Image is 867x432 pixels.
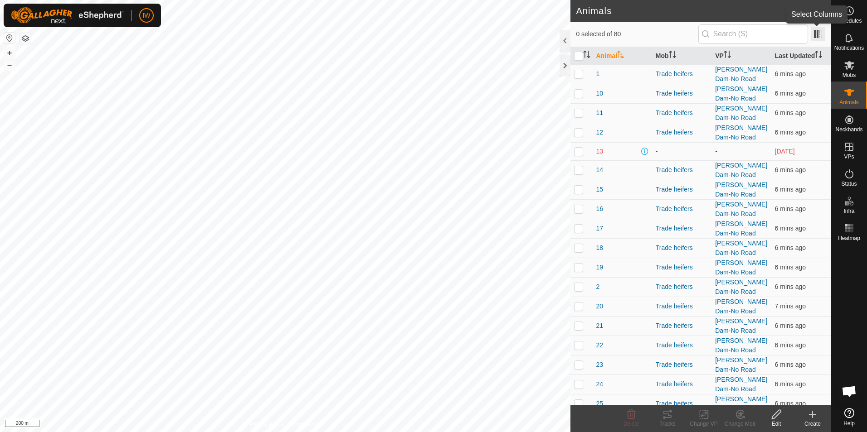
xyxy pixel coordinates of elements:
[656,89,708,98] div: Trade heifers
[4,33,15,43] button: Reset Map
[596,379,603,389] span: 24
[596,224,603,233] span: 17
[831,404,867,430] a: Help
[839,100,859,105] span: Animals
[775,264,806,271] span: 29 Aug 2025, 10:34 am
[775,322,806,329] span: 29 Aug 2025, 10:34 am
[843,421,855,426] span: Help
[656,302,708,311] div: Trade heifers
[656,224,708,233] div: Trade heifers
[775,244,806,251] span: 29 Aug 2025, 10:34 am
[775,70,806,77] span: 29 Aug 2025, 10:34 am
[656,263,708,272] div: Trade heifers
[656,147,708,156] div: -
[844,154,854,159] span: VPs
[715,162,767,178] a: [PERSON_NAME] Dam-No Road
[775,90,806,97] span: 29 Aug 2025, 10:34 am
[596,185,603,194] span: 15
[834,45,864,51] span: Notifications
[596,108,603,118] span: 11
[617,52,624,59] p-sorticon: Activate to sort
[815,52,822,59] p-sorticon: Activate to sort
[715,105,767,121] a: [PERSON_NAME] Dam-No Road
[596,263,603,272] span: 19
[623,421,639,427] span: Delete
[656,185,708,194] div: Trade heifers
[656,165,708,175] div: Trade heifers
[656,69,708,79] div: Trade heifers
[775,400,806,407] span: 29 Aug 2025, 10:34 am
[596,89,603,98] span: 10
[596,360,603,370] span: 23
[656,399,708,408] div: Trade heifers
[294,420,321,428] a: Contact Us
[656,341,708,350] div: Trade heifers
[841,181,857,187] span: Status
[715,395,767,412] a: [PERSON_NAME] Dam-No Road
[698,24,808,43] input: Search (S)
[596,165,603,175] span: 14
[249,420,283,428] a: Privacy Policy
[775,302,806,310] span: 29 Aug 2025, 10:33 am
[715,85,767,102] a: [PERSON_NAME] Dam-No Road
[596,147,603,156] span: 13
[656,128,708,137] div: Trade heifers
[836,378,863,405] a: Open chat
[771,47,831,65] th: Last Updated
[775,283,806,290] span: 29 Aug 2025, 10:34 am
[775,186,806,193] span: 29 Aug 2025, 10:34 am
[715,220,767,237] a: [PERSON_NAME] Dam-No Road
[758,420,794,428] div: Edit
[715,148,717,155] app-display-virtual-paddock-transition: -
[686,420,722,428] div: Change VP
[715,181,767,198] a: [PERSON_NAME] Dam-No Road
[835,127,862,132] span: Neckbands
[775,225,806,232] span: 29 Aug 2025, 10:34 am
[715,298,767,315] a: [PERSON_NAME] Dam-No Road
[794,420,831,428] div: Create
[142,11,150,20] span: IW
[596,128,603,137] span: 12
[715,201,767,217] a: [PERSON_NAME] Dam-No Road
[4,48,15,58] button: +
[592,47,652,65] th: Animal
[576,5,811,16] h2: Animals
[836,18,862,24] span: Schedules
[715,278,767,295] a: [PERSON_NAME] Dam-No Road
[576,29,698,39] span: 0 selected of 80
[843,208,854,214] span: Infra
[656,204,708,214] div: Trade heifers
[596,282,599,292] span: 2
[656,282,708,292] div: Trade heifers
[722,420,758,428] div: Change Mob
[775,341,806,349] span: 29 Aug 2025, 10:34 am
[775,129,806,136] span: 29 Aug 2025, 10:34 am
[715,317,767,334] a: [PERSON_NAME] Dam-No Road
[656,379,708,389] div: Trade heifers
[715,259,767,276] a: [PERSON_NAME] Dam-No Road
[711,47,771,65] th: VP
[656,243,708,253] div: Trade heifers
[775,166,806,173] span: 29 Aug 2025, 10:34 am
[656,321,708,331] div: Trade heifers
[669,52,676,59] p-sorticon: Activate to sort
[843,72,856,78] span: Mobs
[775,361,806,368] span: 29 Aug 2025, 10:33 am
[11,7,124,24] img: Gallagher Logo
[596,341,603,350] span: 22
[649,420,686,428] div: Tracks
[775,205,806,212] span: 29 Aug 2025, 10:34 am
[775,109,806,116] span: 29 Aug 2025, 10:34 am
[775,148,795,155] span: 15 Aug 2025, 4:21 pm
[715,376,767,393] a: [PERSON_NAME] Dam-No Road
[20,33,31,44] button: Map Layers
[583,52,590,59] p-sorticon: Activate to sort
[596,243,603,253] span: 18
[715,337,767,354] a: [PERSON_NAME] Dam-No Road
[656,108,708,118] div: Trade heifers
[596,321,603,331] span: 21
[724,52,731,59] p-sorticon: Activate to sort
[715,124,767,141] a: [PERSON_NAME] Dam-No Road
[596,302,603,311] span: 20
[596,69,599,79] span: 1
